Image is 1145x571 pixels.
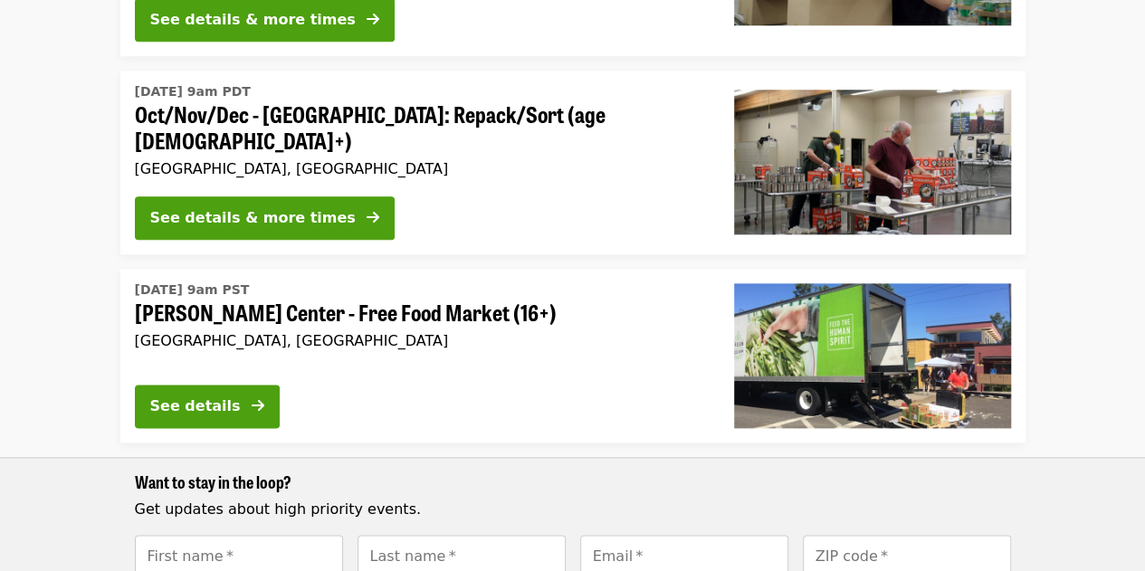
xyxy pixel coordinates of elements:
a: See details for "Ortiz Center - Free Food Market (16+)" [120,269,1026,443]
div: See details & more times [150,207,356,229]
span: Oct/Nov/Dec - [GEOGRAPHIC_DATA]: Repack/Sort (age [DEMOGRAPHIC_DATA]+) [135,101,705,154]
img: Oct/Nov/Dec - Portland: Repack/Sort (age 16+) organized by Oregon Food Bank [734,90,1011,234]
span: [PERSON_NAME] Center - Free Food Market (16+) [135,300,705,326]
div: See details & more times [150,9,356,31]
i: arrow-right icon [367,209,379,226]
span: Get updates about high priority events. [135,500,421,518]
time: [DATE] 9am PDT [135,82,251,101]
button: See details [135,385,280,428]
time: [DATE] 9am PST [135,281,250,300]
button: See details & more times [135,196,395,240]
div: [GEOGRAPHIC_DATA], [GEOGRAPHIC_DATA] [135,160,705,177]
span: Want to stay in the loop? [135,470,291,493]
img: Ortiz Center - Free Food Market (16+) organized by Oregon Food Bank [734,283,1011,428]
i: arrow-right icon [252,397,264,414]
div: See details [150,395,241,417]
i: arrow-right icon [367,11,379,28]
a: See details for "Oct/Nov/Dec - Portland: Repack/Sort (age 16+)" [120,71,1026,254]
div: [GEOGRAPHIC_DATA], [GEOGRAPHIC_DATA] [135,332,705,349]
